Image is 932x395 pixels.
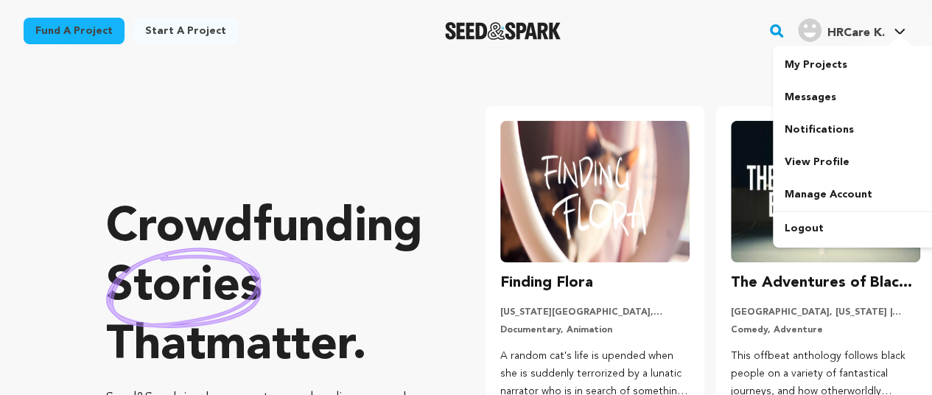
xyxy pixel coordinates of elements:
[798,18,821,42] img: user.png
[106,199,427,376] p: Crowdfunding that .
[731,121,920,262] img: The Adventures of Black People image
[500,271,593,295] h3: Finding Flora
[827,27,885,39] span: HRCare K.
[445,22,561,40] a: Seed&Spark Homepage
[133,18,238,44] a: Start a project
[500,121,690,262] img: Finding Flora image
[106,248,262,328] img: hand sketched image
[24,18,125,44] a: Fund a project
[731,307,920,318] p: [GEOGRAPHIC_DATA], [US_STATE] | Series
[798,18,885,42] div: HRCare K.'s Profile
[445,22,561,40] img: Seed&Spark Logo Dark Mode
[500,307,690,318] p: [US_STATE][GEOGRAPHIC_DATA], [US_STATE] | Film Short
[206,323,352,370] span: matter
[795,15,908,42] a: HRCare K.'s Profile
[731,271,920,295] h3: The Adventures of Black People
[795,15,908,46] span: HRCare K.'s Profile
[731,324,920,336] p: Comedy, Adventure
[500,324,690,336] p: Documentary, Animation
